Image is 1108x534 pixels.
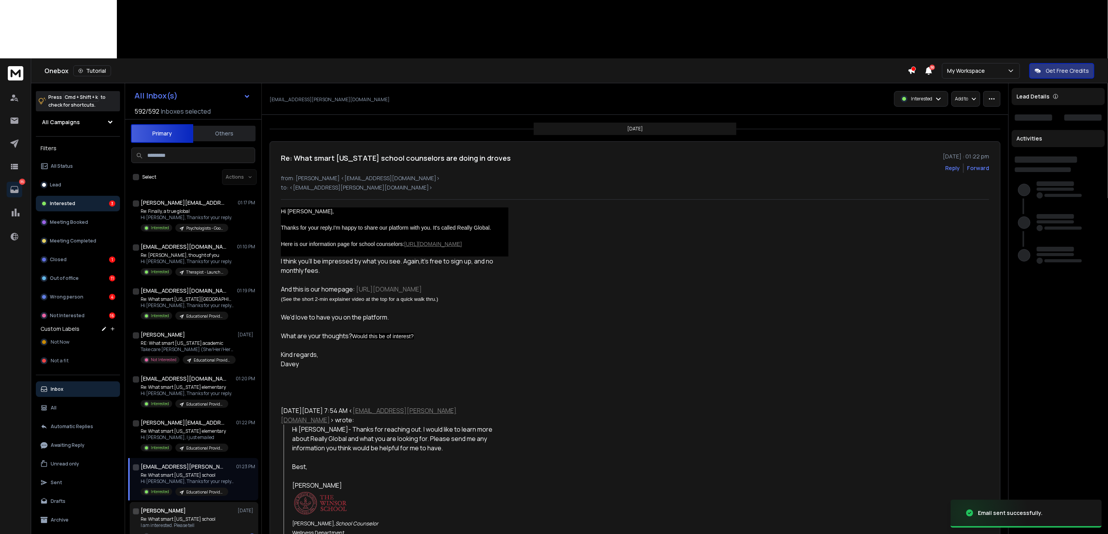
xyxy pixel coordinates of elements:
[293,481,509,490] div: [PERSON_NAME]
[36,456,120,472] button: Unread only
[141,507,186,515] h1: [PERSON_NAME]
[186,269,224,275] p: Therapist - Launch - Lrg
[48,93,106,109] p: Press to check for shortcuts.
[236,376,255,382] p: 01:20 PM
[955,96,968,102] p: Add to
[336,520,379,527] em: School Counselor
[238,508,255,514] p: [DATE]
[7,182,22,197] a: 35
[109,256,115,263] div: 1
[141,390,232,397] p: Hi [PERSON_NAME], Thanks for your reply.
[186,445,224,451] p: Educational Providers (from old campaign)
[1029,63,1094,79] button: Get Free Credits
[44,65,908,76] div: Onebox
[141,478,234,485] p: Hi [PERSON_NAME], Thanks for your reply. I'm
[186,489,224,495] p: Educational Providers (from old campaign)
[281,331,508,341] div: What are your thoughts?
[51,498,65,504] p: Drafts
[141,428,228,434] p: Re: What smart [US_STATE] elementary
[141,516,228,522] p: Re: What smart [US_STATE] school
[161,107,211,116] h3: Inboxes selected
[51,386,64,392] p: Inbox
[36,400,120,416] button: All
[41,325,79,333] h3: Custom Labels
[50,275,79,281] p: Out of office
[64,93,99,102] span: Cmd + Shift + k
[141,463,226,471] h1: [EMAIL_ADDRESS][PERSON_NAME][DOMAIN_NAME]
[141,434,228,441] p: Hi [PERSON_NAME], I just emailed
[36,381,120,397] button: Inbox
[36,252,120,267] button: Closed1
[36,419,120,434] button: Automatic Replies
[50,238,96,244] p: Meeting Completed
[19,179,25,185] p: 35
[50,294,83,300] p: Wrong person
[36,114,120,130] button: All Campaigns
[978,509,1043,517] div: Email sent successfully.
[1046,67,1089,75] p: Get Free Credits
[36,353,120,369] button: Not a fit
[109,275,115,281] div: 11
[293,520,336,527] span: [PERSON_NAME],
[141,384,232,390] p: Re: What smart [US_STATE] elementary
[109,313,115,319] div: 16
[50,182,61,188] p: Lead
[237,288,255,294] p: 01:19 PM
[50,200,75,207] p: Interested
[281,207,508,216] div: Hi [PERSON_NAME],
[141,243,226,251] h1: [EMAIL_ADDRESS][DOMAIN_NAME]
[36,512,120,528] button: Archive
[194,357,231,363] p: Educational Providers (from old campaign)
[151,401,169,407] p: Interested
[51,405,56,411] p: All
[141,296,234,302] p: Re: What smart [US_STATE][GEOGRAPHIC_DATA]
[947,67,988,75] p: My Workspace
[141,346,234,353] p: Take care [PERSON_NAME] (She/Her/Hers)
[141,472,234,478] p: Re: What smart [US_STATE] school
[911,96,932,102] p: Interested
[36,289,120,305] button: Wrong person4
[151,269,169,275] p: Interested
[51,480,62,486] p: Sent
[51,423,93,430] p: Automatic Replies
[73,65,111,76] button: Tutorial
[141,252,232,258] p: Re: [PERSON_NAME], thought of you
[141,199,226,207] h1: [PERSON_NAME][EMAIL_ADDRESS][PERSON_NAME][DOMAIN_NAME]
[50,256,67,263] p: Closed
[293,425,509,453] div: Hi [PERSON_NAME]- Thanks for reaching out. I would like to learn more about Really Global and wha...
[151,489,169,495] p: Interested
[36,308,120,323] button: Not Interested16
[186,401,224,407] p: Educational Providers (from old campaign)
[151,313,169,319] p: Interested
[236,464,255,470] p: 01:23 PM
[50,313,85,319] p: Not Interested
[141,375,226,383] h1: [EMAIL_ADDRESS][DOMAIN_NAME]
[281,296,438,302] span: (See the short 2-min explainer video at the top for a quick walk thru.)
[131,124,193,143] button: Primary
[421,257,422,265] span: i
[151,225,169,231] p: Interested
[356,285,422,293] a: [URL][DOMAIN_NAME]
[134,92,178,100] h1: All Inbox(s)
[36,158,120,174] button: All Status
[281,350,508,359] div: Kind regards,
[193,125,256,142] button: Others
[51,461,79,467] p: Unread only
[281,153,511,163] h1: Re: What smart [US_STATE] school counselors are doing in droves
[1016,93,1050,100] p: Lead Details
[333,225,491,231] span: I'm happy to share our platform with you. It's called Really Global.
[281,406,508,425] div: [DATE][DATE] 7:54 AM < > wrote:
[281,256,508,275] div: I think you'll be impressed by what you see. Again, t's free to sign up, and no monthly fees.
[281,240,508,256] div: Here is our information page for school counselors:
[36,271,120,286] button: Out of office11
[36,143,120,154] h3: Filters
[186,313,224,319] p: Educational Providers (from old campaign)
[36,437,120,453] button: Awaiting Reply
[141,331,185,339] h1: [PERSON_NAME]
[36,475,120,490] button: Sent
[1012,130,1105,147] div: Activities
[109,294,115,300] div: 4
[36,494,120,509] button: Drafts
[141,258,232,265] p: Hi [PERSON_NAME], Thanks for your reply.
[238,200,255,206] p: 01:17 PM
